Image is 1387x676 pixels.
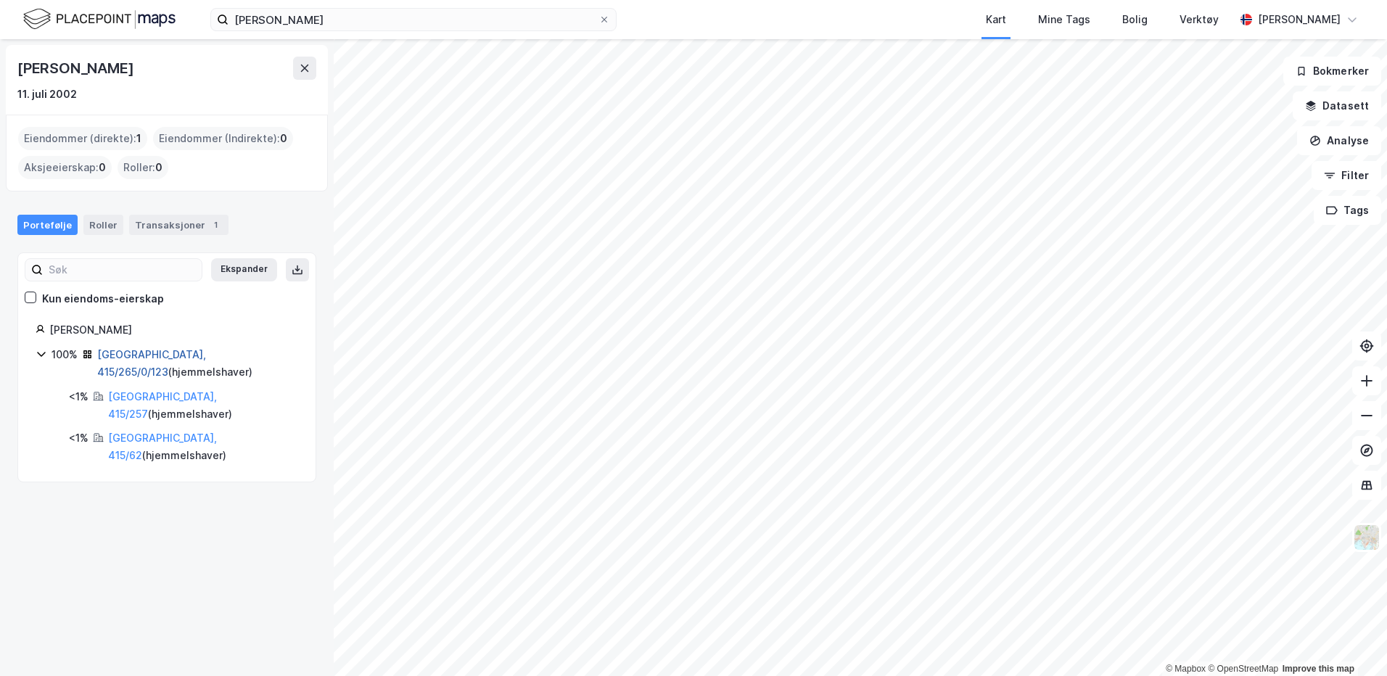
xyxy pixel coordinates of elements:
[108,390,217,420] a: [GEOGRAPHIC_DATA], 415/257
[229,9,598,30] input: Søk på adresse, matrikkel, gårdeiere, leietakere eller personer
[1293,91,1381,120] button: Datasett
[155,159,162,176] span: 0
[208,218,223,232] div: 1
[1122,11,1148,28] div: Bolig
[69,388,89,405] div: <1%
[52,346,78,363] div: 100%
[1353,524,1380,551] img: Z
[1297,126,1381,155] button: Analyse
[108,432,217,461] a: [GEOGRAPHIC_DATA], 415/62
[99,159,106,176] span: 0
[1314,196,1381,225] button: Tags
[18,156,112,179] div: Aksjeeierskap :
[118,156,168,179] div: Roller :
[108,429,298,464] div: ( hjemmelshaver )
[136,130,141,147] span: 1
[280,130,287,147] span: 0
[1283,57,1381,86] button: Bokmerker
[1314,606,1387,676] iframe: Chat Widget
[1180,11,1219,28] div: Verktøy
[1038,11,1090,28] div: Mine Tags
[129,215,229,235] div: Transaksjoner
[211,258,277,281] button: Ekspander
[97,346,298,381] div: ( hjemmelshaver )
[1283,664,1354,674] a: Improve this map
[23,7,176,32] img: logo.f888ab2527a4732fd821a326f86c7f29.svg
[17,57,136,80] div: [PERSON_NAME]
[43,259,202,281] input: Søk
[83,215,123,235] div: Roller
[42,290,164,308] div: Kun eiendoms-eierskap
[1208,664,1278,674] a: OpenStreetMap
[69,429,89,447] div: <1%
[1314,606,1387,676] div: Kontrollprogram for chat
[97,348,206,378] a: [GEOGRAPHIC_DATA], 415/265/0/123
[17,86,77,103] div: 11. juli 2002
[17,215,78,235] div: Portefølje
[18,127,147,150] div: Eiendommer (direkte) :
[108,388,298,423] div: ( hjemmelshaver )
[986,11,1006,28] div: Kart
[49,321,298,339] div: [PERSON_NAME]
[1258,11,1341,28] div: [PERSON_NAME]
[1166,664,1206,674] a: Mapbox
[1312,161,1381,190] button: Filter
[153,127,293,150] div: Eiendommer (Indirekte) :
